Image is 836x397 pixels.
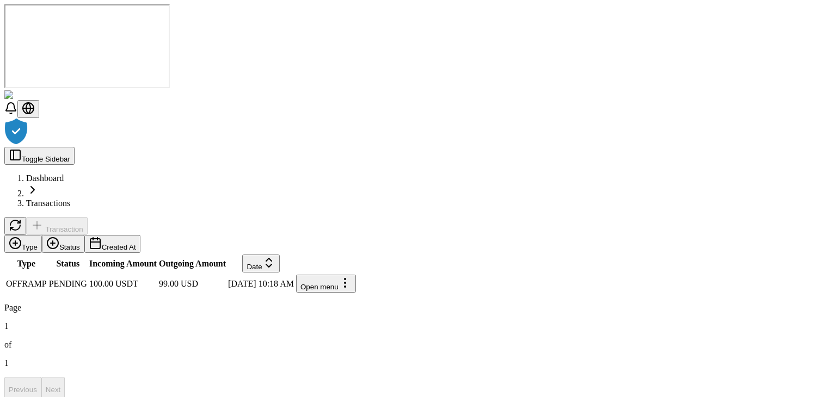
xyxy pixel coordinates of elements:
[89,254,157,273] th: Incoming Amount
[5,274,47,293] td: OFFRAMP
[84,235,140,253] button: Created At
[5,254,47,273] th: Type
[4,173,832,208] nav: breadcrumb
[4,90,69,100] img: ShieldPay Logo
[26,199,70,208] a: Transactions
[45,225,83,233] span: Transaction
[4,340,832,350] p: of
[48,254,88,273] th: Status
[42,235,84,253] button: Status
[26,217,88,235] button: Transaction
[296,275,356,293] button: Open menu
[4,303,832,313] p: Page
[22,155,70,163] span: Toggle Sidebar
[89,279,138,288] span: 100.00 USDT
[4,235,42,253] button: Type
[159,279,198,288] span: 99.00 USD
[158,254,226,273] th: Outgoing Amount
[49,279,87,289] div: PENDING
[46,386,60,394] p: Next
[4,147,75,165] button: Toggle Sidebar
[4,321,832,331] p: 1
[300,283,339,291] span: Open menu
[9,386,37,394] p: Previous
[242,255,279,272] button: Date
[4,358,832,368] p: 1
[228,279,294,288] span: [DATE] 10:18 AM
[26,173,64,183] a: Dashboard
[102,243,136,251] span: Created At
